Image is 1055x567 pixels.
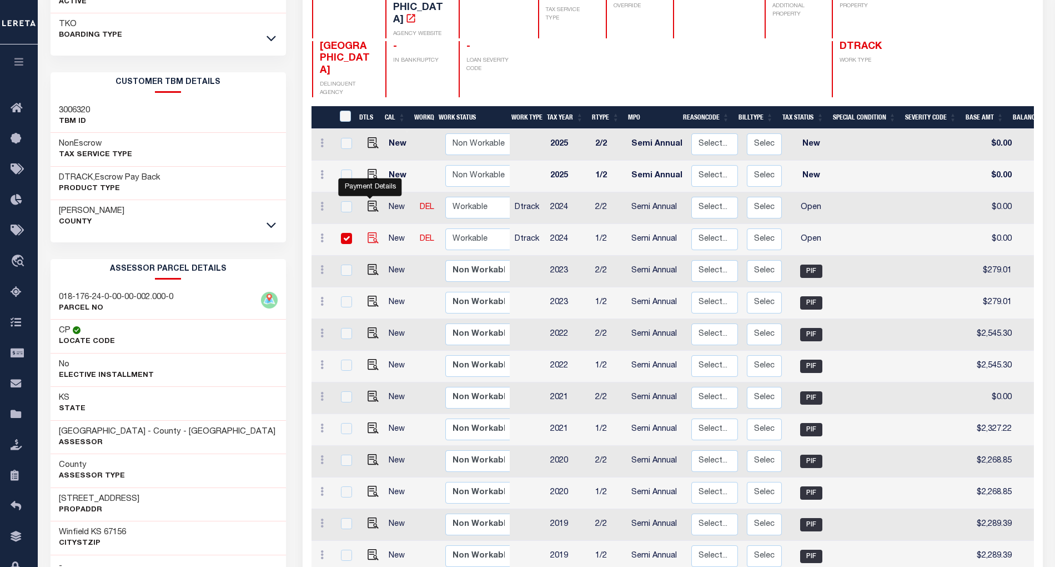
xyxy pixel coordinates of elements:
h3: CP [59,325,71,336]
td: $0.00 [969,382,1016,414]
td: 2023 [546,256,591,287]
td: $2,545.30 [969,319,1016,351]
td: 2/2 [591,382,627,414]
td: 2/2 [591,446,627,478]
p: TAX SERVICE TYPE [546,6,592,23]
h2: CUSTOMER TBM DETAILS [51,72,286,93]
h3: TKO [59,19,122,30]
td: Open [786,192,836,224]
span: PIF [800,550,822,563]
h3: [GEOGRAPHIC_DATA] - County - [GEOGRAPHIC_DATA] [59,426,275,437]
h3: NonEscrow [59,138,132,150]
td: $0.00 [969,161,1016,192]
p: WORK TYPE [840,57,892,65]
span: PIF [800,518,822,531]
td: Dtrack [510,192,546,224]
span: PIF [800,265,822,278]
p: AGENCY WEBSITE [393,30,445,38]
th: &nbsp; [333,106,355,129]
td: 2/2 [591,129,627,161]
td: New [384,351,415,382]
span: PIF [800,391,822,405]
td: Semi Annual [627,351,687,382]
th: Work Status [434,106,509,129]
th: WorkQ [410,106,434,129]
td: New [384,382,415,414]
td: New [384,319,415,351]
td: Semi Annual [627,414,687,446]
p: CityStZip [59,538,126,549]
th: DTLS [355,106,380,129]
td: 1/2 [591,287,627,319]
th: Special Condition: activate to sort column ascending [828,106,901,129]
th: Tax Status: activate to sort column ascending [778,106,828,129]
span: PIF [800,455,822,468]
p: Product Type [59,183,160,195]
th: MPO [624,106,678,129]
td: $0.00 [969,129,1016,161]
td: $279.01 [969,256,1016,287]
th: CAL: activate to sort column ascending [380,106,410,129]
td: 1/2 [591,351,627,382]
td: 2/2 [591,509,627,541]
p: LOAN SEVERITY CODE [466,57,525,73]
p: DELINQUENT AGENCY [320,81,372,97]
td: 2025 [546,161,591,192]
td: New [384,224,415,256]
td: Open [786,224,836,256]
span: PIF [800,423,822,436]
th: ReasonCode: activate to sort column ascending [679,106,734,129]
td: 2020 [546,478,591,509]
td: Semi Annual [627,319,687,351]
th: Tax Year: activate to sort column ascending [542,106,587,129]
td: 2024 [546,224,591,256]
th: RType: activate to sort column ascending [587,106,624,129]
span: [GEOGRAPHIC_DATA] [320,42,370,76]
td: 2021 [546,414,591,446]
td: $2,268.85 [969,446,1016,478]
td: Semi Annual [627,287,687,319]
td: New [384,129,415,161]
td: Semi Annual [627,382,687,414]
span: DTRACK [840,42,882,52]
td: 2025 [546,129,591,161]
h3: Winfield KS 67156 [59,527,126,538]
th: Work Type [507,106,542,129]
p: State [59,404,86,415]
p: IN BANKRUPTCY [393,57,445,65]
td: New [384,256,415,287]
td: New [384,414,415,446]
p: PARCEL NO [59,303,173,314]
td: 2023 [546,287,591,319]
p: BOARDING TYPE [59,30,122,41]
h3: No [59,359,69,370]
td: New [786,161,836,192]
p: PropAddr [59,505,139,516]
td: New [384,509,415,541]
td: 2/2 [591,256,627,287]
td: Semi Annual [627,256,687,287]
p: Elective Installment [59,370,154,381]
td: New [786,129,836,161]
p: Assessor Type [59,471,125,482]
p: Locate Code [59,336,115,347]
td: $279.01 [969,287,1016,319]
td: 2020 [546,446,591,478]
td: 2/2 [591,192,627,224]
h3: 018-176-24-0-00-00-002.000-0 [59,292,173,303]
span: PIF [800,486,822,500]
h3: DTRACK,Escrow Pay Back [59,172,160,183]
td: New [384,161,415,192]
p: County [59,217,124,228]
span: PIF [800,360,822,373]
i: travel_explore [11,255,28,269]
td: 2021 [546,382,591,414]
td: New [384,478,415,509]
td: Semi Annual [627,161,687,192]
h3: [STREET_ADDRESS] [59,494,139,505]
h3: KS [59,392,86,404]
td: Dtrack [510,224,546,256]
h3: 3006320 [59,105,90,116]
td: 2019 [546,509,591,541]
td: New [384,192,415,224]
